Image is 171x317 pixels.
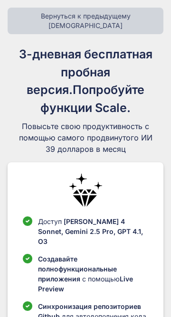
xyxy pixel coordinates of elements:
[41,12,131,29] ya-tr-span: Вернуться к предыдущему [DEMOGRAPHIC_DATA]
[38,255,117,283] ya-tr-span: Создавайте полнофункциональные приложения
[40,83,144,115] ya-tr-span: Попробуйте функции Scale.
[19,121,152,142] ya-tr-span: Повысьте свою продуктивность с помощью самого продвинутого ИИ
[23,216,32,226] img: контрольный список
[8,8,163,34] button: Вернуться к предыдущему [DEMOGRAPHIC_DATA]
[38,217,62,225] ya-tr-span: Доступ
[46,144,126,154] ya-tr-span: 39 долларов в месяц
[82,275,120,283] ya-tr-span: с помощью
[23,254,32,263] img: контрольный список
[19,47,152,97] ya-tr-span: 3-дневная бесплатная пробная версия.
[38,217,143,245] ya-tr-span: [PERSON_NAME] 4 Sonnet, Gemini 2.5 Pro, GPT 4.1, O3
[23,301,32,311] img: контрольный список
